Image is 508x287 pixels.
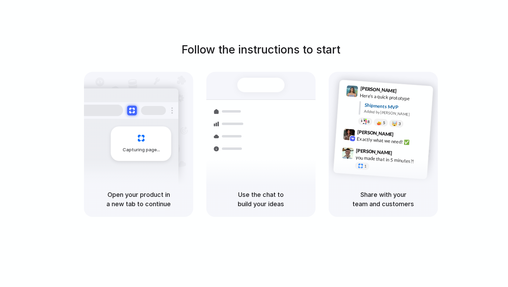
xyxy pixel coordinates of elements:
[383,121,385,125] span: 5
[367,120,370,124] span: 8
[364,108,427,118] div: Added by [PERSON_NAME]
[392,121,398,126] div: 🤯
[357,128,394,138] span: [PERSON_NAME]
[355,154,424,165] div: you made that in 5 minutes?!
[356,147,393,157] span: [PERSON_NAME]
[92,190,185,209] h5: Open your product in a new tab to continue
[364,164,367,168] span: 1
[337,190,430,209] h5: Share with your team and customers
[181,41,340,58] h1: Follow the instructions to start
[396,131,410,140] span: 9:42 AM
[399,88,413,96] span: 9:41 AM
[123,146,161,153] span: Capturing page
[357,135,426,147] div: Exactly what we need! ✅
[364,102,428,113] div: Shipments MVP
[394,150,408,158] span: 9:47 AM
[360,92,429,104] div: Here's a quick prototype
[215,190,307,209] h5: Use the chat to build your ideas
[360,85,397,95] span: [PERSON_NAME]
[398,122,401,126] span: 3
